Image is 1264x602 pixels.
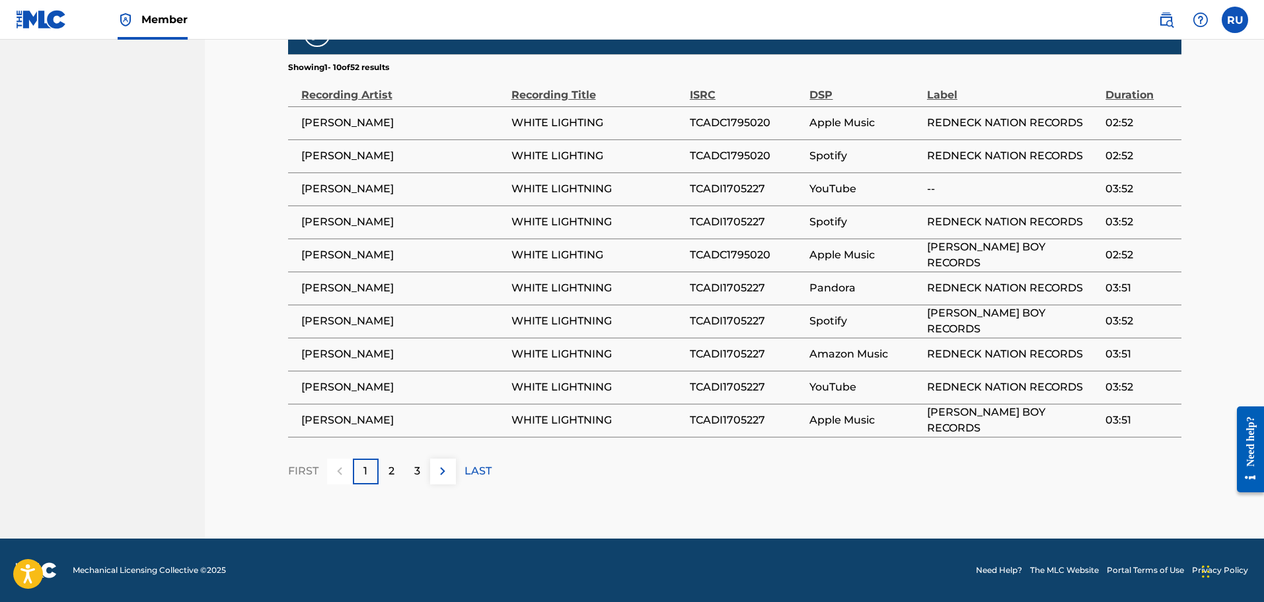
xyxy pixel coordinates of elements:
[1105,346,1174,362] span: 03:51
[927,404,1099,436] span: [PERSON_NAME] BOY RECORDS
[1198,539,1264,602] iframe: Chat Widget
[690,280,803,296] span: TCADI1705227
[927,214,1099,230] span: REDNECK NATION RECORDS
[16,562,57,578] img: logo
[690,148,803,164] span: TCADC1795020
[414,463,420,479] p: 3
[141,12,188,27] span: Member
[1107,564,1184,576] a: Portal Terms of Use
[301,412,505,428] span: [PERSON_NAME]
[511,247,683,263] span: WHITE LIGHTING
[927,379,1099,395] span: REDNECK NATION RECORDS
[809,115,920,131] span: Apple Music
[690,73,803,103] div: ISRC
[1105,115,1174,131] span: 02:52
[690,412,803,428] span: TCADI1705227
[511,115,683,131] span: WHITE LIGHTING
[1105,73,1174,103] div: Duration
[927,280,1099,296] span: REDNECK NATION RECORDS
[511,412,683,428] span: WHITE LIGHTNING
[301,280,505,296] span: [PERSON_NAME]
[927,115,1099,131] span: REDNECK NATION RECORDS
[1105,313,1174,329] span: 03:52
[690,115,803,131] span: TCADC1795020
[511,181,683,197] span: WHITE LIGHTNING
[809,280,920,296] span: Pandora
[690,379,803,395] span: TCADI1705227
[809,181,920,197] span: YouTube
[301,148,505,164] span: [PERSON_NAME]
[1105,247,1174,263] span: 02:52
[1193,12,1208,28] img: help
[690,313,803,329] span: TCADI1705227
[1105,379,1174,395] span: 03:52
[1105,214,1174,230] span: 03:52
[301,181,505,197] span: [PERSON_NAME]
[511,379,683,395] span: WHITE LIGHTNING
[976,564,1022,576] a: Need Help?
[511,313,683,329] span: WHITE LIGHTNING
[1202,552,1210,591] div: Drag
[465,463,492,479] p: LAST
[927,148,1099,164] span: REDNECK NATION RECORDS
[690,214,803,230] span: TCADI1705227
[809,214,920,230] span: Spotify
[927,181,1099,197] span: --
[809,247,920,263] span: Apple Music
[363,463,367,479] p: 1
[288,463,318,479] p: FIRST
[511,280,683,296] span: WHITE LIGHTNING
[511,346,683,362] span: WHITE LIGHTNING
[1192,564,1248,576] a: Privacy Policy
[927,305,1099,337] span: [PERSON_NAME] BOY RECORDS
[1187,7,1214,33] div: Help
[1222,7,1248,33] div: User Menu
[809,148,920,164] span: Spotify
[809,412,920,428] span: Apple Music
[288,61,389,73] p: Showing 1 - 10 of 52 results
[690,247,803,263] span: TCADC1795020
[1105,148,1174,164] span: 02:52
[927,239,1099,271] span: [PERSON_NAME] BOY RECORDS
[435,463,451,479] img: right
[301,73,505,103] div: Recording Artist
[809,73,920,103] div: DSP
[1105,412,1174,428] span: 03:51
[301,346,505,362] span: [PERSON_NAME]
[16,10,67,29] img: MLC Logo
[809,313,920,329] span: Spotify
[73,564,226,576] span: Mechanical Licensing Collective © 2025
[301,214,505,230] span: [PERSON_NAME]
[301,115,505,131] span: [PERSON_NAME]
[389,463,394,479] p: 2
[927,346,1099,362] span: REDNECK NATION RECORDS
[511,73,683,103] div: Recording Title
[690,346,803,362] span: TCADI1705227
[511,214,683,230] span: WHITE LIGHTNING
[301,313,505,329] span: [PERSON_NAME]
[301,379,505,395] span: [PERSON_NAME]
[1030,564,1099,576] a: The MLC Website
[809,346,920,362] span: Amazon Music
[809,379,920,395] span: YouTube
[1153,7,1179,33] a: Public Search
[1158,12,1174,28] img: search
[690,181,803,197] span: TCADI1705227
[1105,181,1174,197] span: 03:52
[118,12,133,28] img: Top Rightsholder
[301,247,505,263] span: [PERSON_NAME]
[511,148,683,164] span: WHITE LIGHTING
[927,73,1099,103] div: Label
[1105,280,1174,296] span: 03:51
[1227,396,1264,502] iframe: Resource Center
